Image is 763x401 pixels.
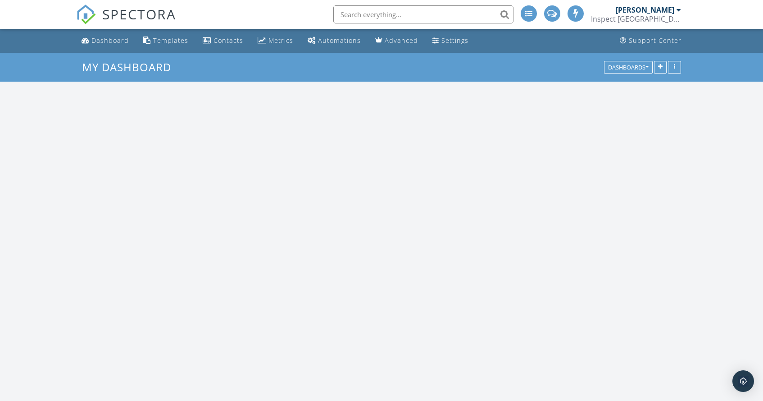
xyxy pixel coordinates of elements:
div: Contacts [213,36,243,45]
img: The Best Home Inspection Software - Spectora [76,5,96,24]
div: Open Intercom Messenger [732,370,754,392]
div: Templates [153,36,188,45]
a: Metrics [254,32,297,49]
a: My Dashboard [82,60,179,74]
div: Dashboard [91,36,129,45]
a: Support Center [616,32,685,49]
a: Contacts [199,32,247,49]
a: Advanced [372,32,422,49]
a: Templates [140,32,192,49]
div: Advanced [385,36,418,45]
div: Automations [318,36,361,45]
div: [PERSON_NAME] [616,5,674,14]
input: Search everything... [333,5,513,23]
div: Dashboards [608,64,649,70]
a: Dashboard [78,32,132,49]
a: Automations (Advanced) [304,32,364,49]
a: Settings [429,32,472,49]
div: Inspect Canada [591,14,681,23]
div: Metrics [268,36,293,45]
span: SPECTORA [102,5,176,23]
div: Settings [441,36,468,45]
div: Support Center [629,36,681,45]
button: Dashboards [604,61,653,74]
a: SPECTORA [76,12,176,31]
